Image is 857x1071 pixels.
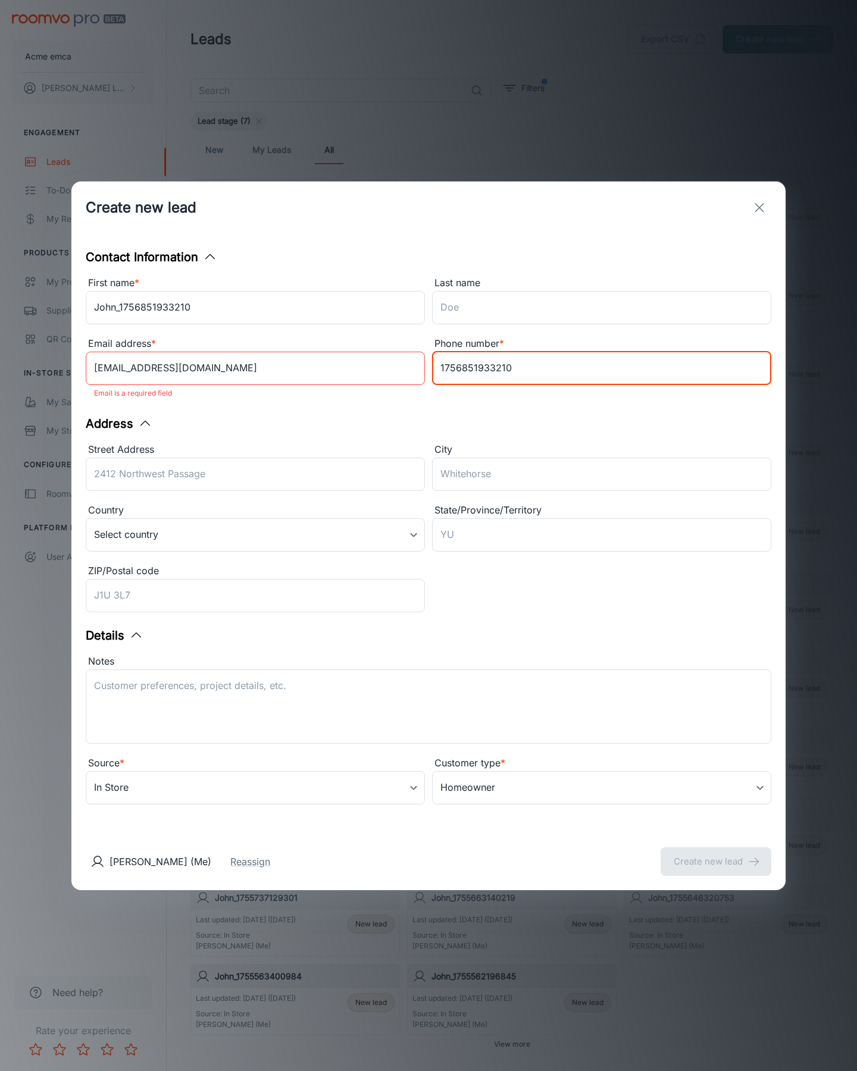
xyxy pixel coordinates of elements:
div: Email address [86,336,425,352]
input: John [86,291,425,324]
div: Phone number [432,336,771,352]
input: YU [432,518,771,552]
div: Last name [432,275,771,291]
input: J1U 3L7 [86,579,425,612]
button: Reassign [230,854,270,869]
input: Whitehorse [432,458,771,491]
button: Address [86,415,152,433]
button: Contact Information [86,248,217,266]
h1: Create new lead [86,197,196,218]
div: Notes [86,654,771,669]
button: Details [86,627,143,644]
div: Homeowner [432,771,771,804]
div: Street Address [86,442,425,458]
div: Source [86,756,425,771]
div: ZIP/Postal code [86,563,425,579]
div: In Store [86,771,425,804]
input: 2412 Northwest Passage [86,458,425,491]
div: Customer type [432,756,771,771]
input: Doe [432,291,771,324]
div: Select country [86,518,425,552]
div: City [432,442,771,458]
div: State/Province/Territory [432,503,771,518]
input: +1 439-123-4567 [432,352,771,385]
div: First name [86,275,425,291]
p: [PERSON_NAME] (Me) [110,854,211,869]
div: Country [86,503,425,518]
p: Email is a required field [94,386,417,400]
input: myname@example.com [86,352,425,385]
button: exit [747,196,771,220]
